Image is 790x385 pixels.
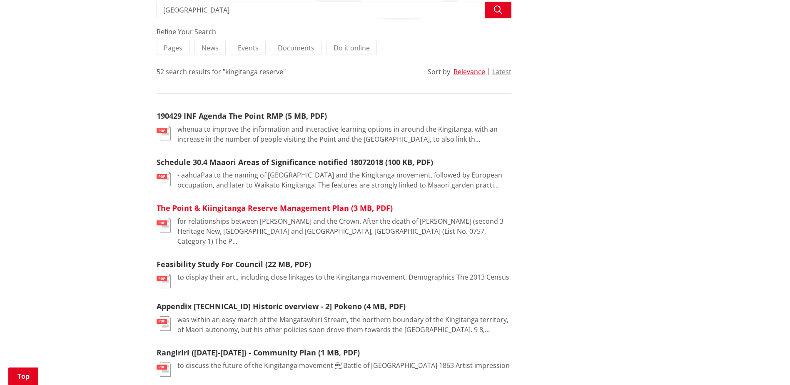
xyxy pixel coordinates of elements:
span: Events [238,43,259,52]
div: Sort by [428,67,450,77]
a: Appendix [TECHNICAL_ID] Historic overview - 2] Pokeno (4 MB, PDF) [157,301,406,311]
img: document-pdf.svg [157,172,171,186]
a: Feasibility Study For Council (22 MB, PDF) [157,259,311,269]
iframe: Messenger Launcher [752,350,782,380]
button: Relevance [454,68,485,75]
img: document-pdf.svg [157,218,171,232]
button: Latest [492,68,511,75]
a: The Point & Kiingitanga Reserve Management Plan (3 MB, PDF) [157,203,393,213]
div: 52 search results for "kingitanga reserve" [157,67,286,77]
div: Refine Your Search [157,27,511,37]
a: Rangiriri ([DATE]-[DATE]) - Community Plan (1 MB, PDF) [157,347,360,357]
p: for relationships between [PERSON_NAME] and the Crown. After the death of [PERSON_NAME] (second 3... [177,216,511,246]
img: document-pdf.svg [157,126,171,140]
span: Documents [278,43,314,52]
a: Top [8,367,38,385]
span: Pages [164,43,182,52]
p: to discuss the future of the Kingitanga movement  Battle of [GEOGRAPHIC_DATA] 1863 Artist impres... [177,360,510,370]
p: to display their art., including close linkages to the Kingitanga movement. Demographics The 2013... [177,272,509,282]
span: News [202,43,219,52]
input: Search input [157,2,511,18]
a: 190429 INF Agenda The Point RMP (5 MB, PDF) [157,111,327,121]
img: document-pdf.svg [157,362,171,377]
img: document-pdf.svg [157,316,171,331]
span: Do it online [334,43,370,52]
img: document-pdf.svg [157,274,171,288]
p: - aahuaPaa to the naming of [GEOGRAPHIC_DATA] and the Kingitanga movement, followed by European o... [177,170,511,190]
p: whenua to improve the information and interactive learning options in around the Kingitanga, with... [177,124,511,144]
a: Schedule 30.4 Maaori Areas of Significance notified 18072018 (100 KB, PDF) [157,157,433,167]
p: was within an easy march of the Mangatawhiri Stream, the northern boundary of the Kingitanga terr... [177,315,511,335]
